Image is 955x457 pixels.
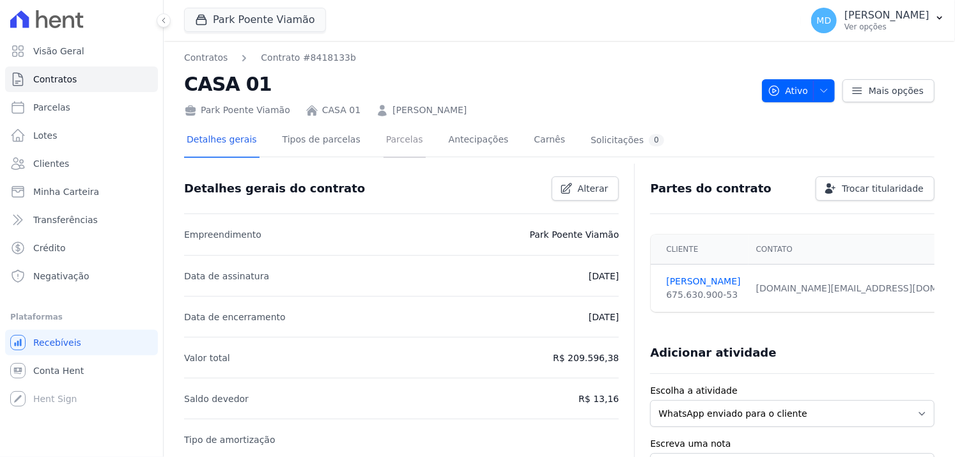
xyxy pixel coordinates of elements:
span: Crédito [33,242,66,254]
a: Contratos [5,66,158,92]
a: [PERSON_NAME] [392,104,467,117]
h2: CASA 01 [184,70,752,98]
span: Mais opções [869,84,924,97]
a: Recebíveis [5,330,158,355]
span: Alterar [578,182,609,195]
a: Trocar titularidade [816,176,935,201]
p: Data de assinatura [184,268,269,284]
a: Lotes [5,123,158,148]
button: Ativo [762,79,835,102]
a: Antecipações [446,124,511,158]
h3: Partes do contrato [650,181,772,196]
p: Park Poente Viamão [530,227,619,242]
a: Mais opções [842,79,935,102]
p: Tipo de amortização [184,432,276,447]
a: Solicitações0 [588,124,667,158]
span: Minha Carteira [33,185,99,198]
a: Detalhes gerais [184,124,260,158]
a: Contratos [184,51,228,65]
div: Solicitações [591,134,664,146]
a: Clientes [5,151,158,176]
div: 675.630.900-53 [666,288,740,302]
span: Parcelas [33,101,70,114]
p: Saldo devedor [184,391,249,407]
span: Trocar titularidade [842,182,924,195]
span: Ativo [768,79,809,102]
p: [PERSON_NAME] [844,9,929,22]
button: MD [PERSON_NAME] Ver opções [801,3,955,38]
span: Lotes [33,129,58,142]
a: Parcelas [5,95,158,120]
span: MD [817,16,832,25]
span: Clientes [33,157,69,170]
span: Visão Geral [33,45,84,58]
span: Contratos [33,73,77,86]
a: Alterar [552,176,619,201]
a: Transferências [5,207,158,233]
nav: Breadcrumb [184,51,752,65]
a: Tipos de parcelas [280,124,363,158]
a: Minha Carteira [5,179,158,205]
p: Data de encerramento [184,309,286,325]
th: Cliente [651,235,748,265]
a: CASA 01 [322,104,361,117]
p: [DATE] [589,268,619,284]
span: Conta Hent [33,364,84,377]
p: R$ 13,16 [578,391,619,407]
label: Escreva uma nota [650,437,935,451]
p: [DATE] [589,309,619,325]
label: Escolha a atividade [650,384,935,398]
a: Contrato #8418133b [261,51,356,65]
div: 0 [649,134,664,146]
p: Ver opções [844,22,929,32]
div: Plataformas [10,309,153,325]
a: Negativação [5,263,158,289]
h3: Adicionar atividade [650,345,776,360]
h3: Detalhes gerais do contrato [184,181,365,196]
a: Visão Geral [5,38,158,64]
a: Conta Hent [5,358,158,383]
span: Recebíveis [33,336,81,349]
span: Transferências [33,213,98,226]
nav: Breadcrumb [184,51,356,65]
p: Empreendimento [184,227,261,242]
a: Crédito [5,235,158,261]
a: [PERSON_NAME] [666,275,740,288]
a: Carnês [531,124,568,158]
span: Negativação [33,270,89,283]
p: Valor total [184,350,230,366]
button: Park Poente Viamão [184,8,326,32]
div: Park Poente Viamão [184,104,290,117]
p: R$ 209.596,38 [553,350,619,366]
a: Parcelas [384,124,426,158]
